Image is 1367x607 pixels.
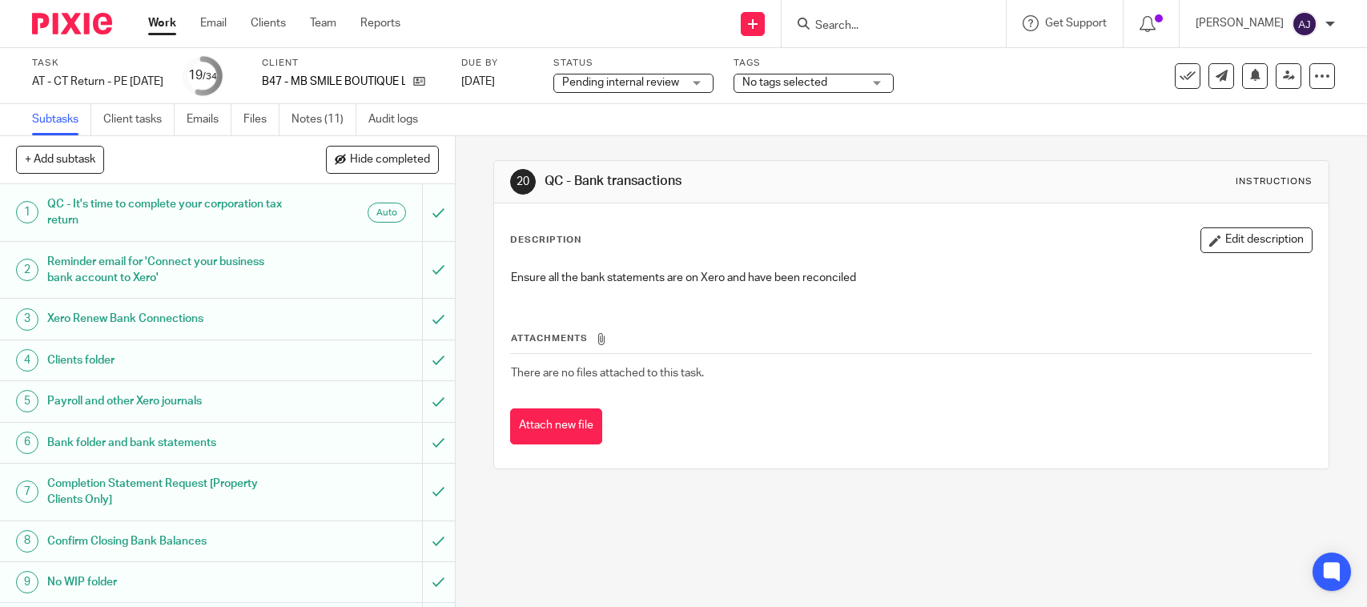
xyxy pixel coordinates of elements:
[1200,227,1313,253] button: Edit description
[16,201,38,223] div: 1
[1236,175,1313,188] div: Instructions
[187,104,231,135] a: Emails
[32,74,163,90] div: AT - CT Return - PE [DATE]
[148,15,176,31] a: Work
[562,77,679,88] span: Pending internal review
[16,259,38,281] div: 2
[47,348,287,372] h1: Clients folder
[47,389,287,413] h1: Payroll and other Xero journals
[47,472,287,513] h1: Completion Statement Request [Property Clients Only]
[511,270,1311,286] p: Ensure all the bank statements are on Xero and have been reconciled
[16,349,38,372] div: 4
[16,530,38,553] div: 8
[461,76,495,87] span: [DATE]
[188,66,217,85] div: 19
[16,432,38,454] div: 6
[16,571,38,593] div: 9
[510,408,602,444] button: Attach new file
[203,72,217,81] small: /34
[262,57,441,70] label: Client
[350,154,430,167] span: Hide completed
[103,104,175,135] a: Client tasks
[360,15,400,31] a: Reports
[32,13,112,34] img: Pixie
[545,173,946,190] h1: QC - Bank transactions
[291,104,356,135] a: Notes (11)
[511,368,704,379] span: There are no files attached to this task.
[243,104,279,135] a: Files
[1292,11,1317,37] img: svg%3E
[262,74,405,90] p: B47 - MB SMILE BOUTIQUE LTD
[742,77,827,88] span: No tags selected
[553,57,714,70] label: Status
[510,234,581,247] p: Description
[47,570,287,594] h1: No WIP folder
[1196,15,1284,31] p: [PERSON_NAME]
[16,480,38,503] div: 7
[310,15,336,31] a: Team
[734,57,894,70] label: Tags
[1045,18,1107,29] span: Get Support
[16,308,38,331] div: 3
[32,74,163,90] div: AT - CT Return - PE 31-01-2025
[814,19,958,34] input: Search
[16,146,104,173] button: + Add subtask
[461,57,533,70] label: Due by
[47,529,287,553] h1: Confirm Closing Bank Balances
[368,203,406,223] div: Auto
[47,192,287,233] h1: QC - It's time to complete your corporation tax return
[16,390,38,412] div: 5
[200,15,227,31] a: Email
[47,431,287,455] h1: Bank folder and bank statements
[47,307,287,331] h1: Xero Renew Bank Connections
[32,57,163,70] label: Task
[510,169,536,195] div: 20
[32,104,91,135] a: Subtasks
[47,250,287,291] h1: Reminder email for 'Connect your business bank account to Xero'
[368,104,430,135] a: Audit logs
[251,15,286,31] a: Clients
[326,146,439,173] button: Hide completed
[511,334,588,343] span: Attachments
